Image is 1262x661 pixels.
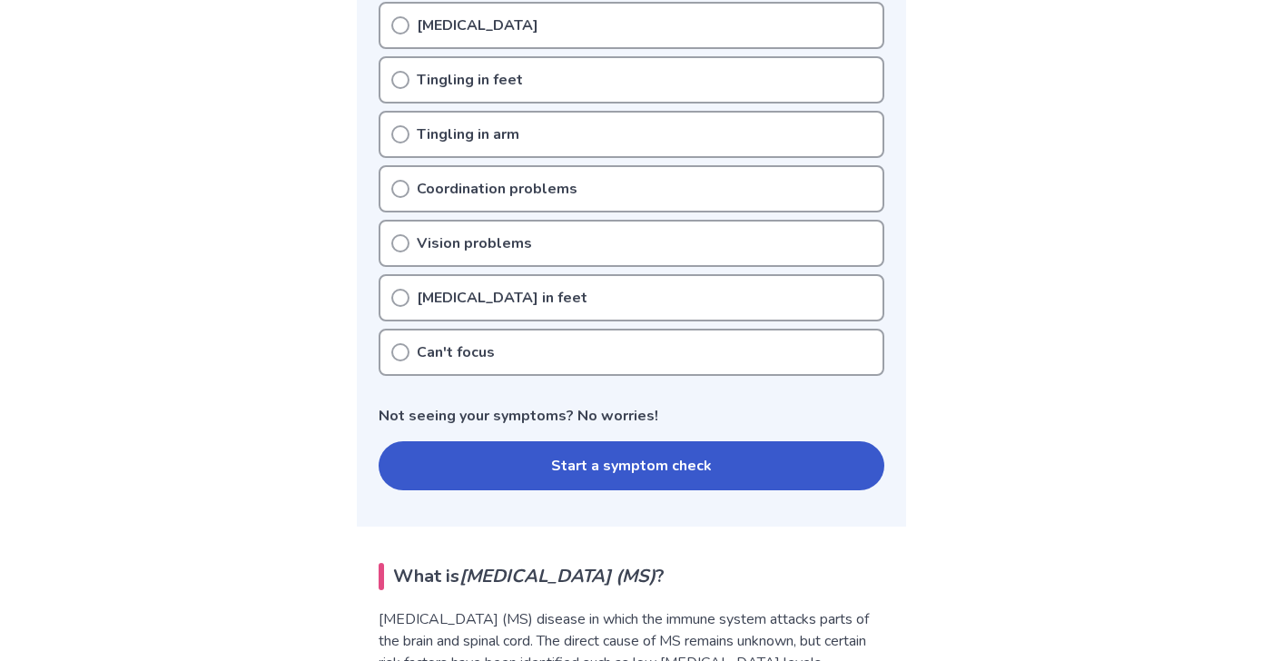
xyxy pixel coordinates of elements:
[417,123,519,145] p: Tingling in arm
[417,69,523,91] p: Tingling in feet
[379,441,884,490] button: Start a symptom check
[417,15,538,36] p: [MEDICAL_DATA]
[459,564,656,588] em: [MEDICAL_DATA] (MS)
[379,563,884,590] h2: What is ?
[417,341,495,363] p: Can't focus
[417,287,587,309] p: [MEDICAL_DATA] in feet
[379,405,884,427] p: Not seeing your symptoms? No worries!
[417,232,532,254] p: Vision problems
[417,178,577,200] p: Coordination problems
